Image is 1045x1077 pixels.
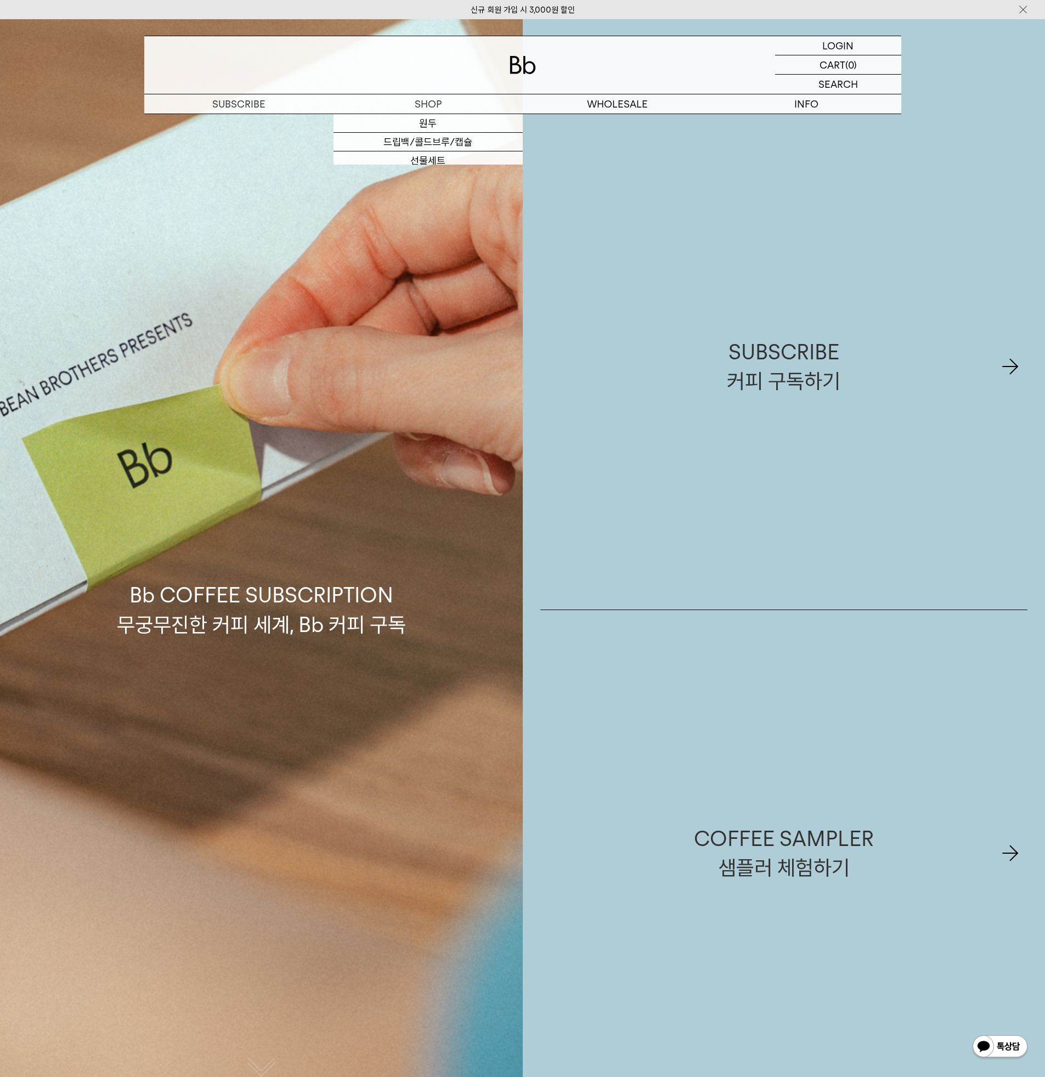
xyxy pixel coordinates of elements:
[845,55,857,74] p: (0)
[334,151,523,170] a: 선물세트
[971,1034,1029,1061] img: 카카오톡 채널 1:1 채팅 버튼
[540,123,1028,610] a: SUBSCRIBE커피 구독하기
[334,133,523,151] a: 드립백/콜드브루/캡슐
[117,476,406,639] p: Bb COFFEE SUBSCRIPTION 무궁무진한 커피 세계, Bb 커피 구독
[694,824,874,882] div: COFFEE SAMPLER 샘플러 체험하기
[820,55,845,74] p: CART
[334,94,523,114] a: SHOP
[334,114,523,133] a: 원두
[818,75,858,94] p: SEARCH
[471,5,575,15] a: 신규 회원 가입 시 3,000원 할인
[775,36,901,55] a: LOGIN
[510,56,536,74] img: 로고
[822,36,854,55] p: LOGIN
[775,55,901,75] a: CART (0)
[712,94,901,114] p: INFO
[523,94,712,114] p: WHOLESALE
[727,337,840,396] div: SUBSCRIBE 커피 구독하기
[144,94,334,114] a: SUBSCRIBE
